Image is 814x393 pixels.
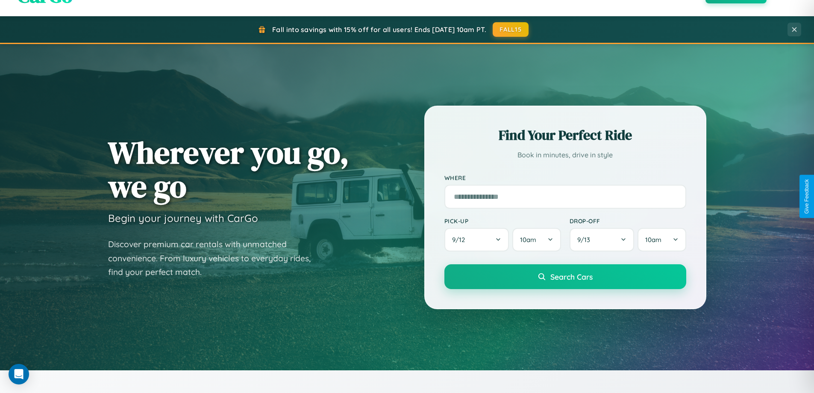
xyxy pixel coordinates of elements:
span: 9 / 13 [577,236,594,244]
p: Discover premium car rentals with unmatched convenience. From luxury vehicles to everyday rides, ... [108,237,322,279]
button: 10am [512,228,561,251]
button: FALL15 [493,22,529,37]
span: 10am [645,236,661,244]
button: Search Cars [444,264,686,289]
h3: Begin your journey with CarGo [108,212,258,225]
button: 9/13 [570,228,635,251]
button: 9/12 [444,228,509,251]
label: Drop-off [570,217,686,225]
span: 9 / 12 [452,236,469,244]
h2: Find Your Perfect Ride [444,126,686,145]
span: Search Cars [550,272,593,281]
div: Give Feedback [804,179,810,214]
label: Where [444,174,686,181]
span: Fall into savings with 15% off for all users! Ends [DATE] 10am PT. [272,25,486,34]
p: Book in minutes, drive in style [444,149,686,161]
span: 10am [520,236,536,244]
div: Open Intercom Messenger [9,364,29,384]
button: 10am [638,228,686,251]
label: Pick-up [444,217,561,225]
h1: Wherever you go, we go [108,136,349,203]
